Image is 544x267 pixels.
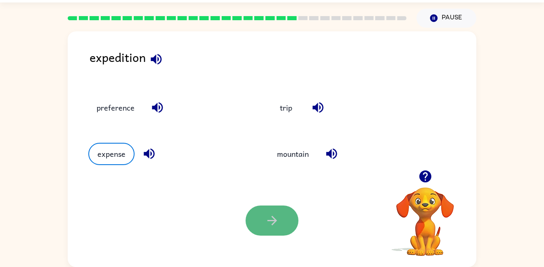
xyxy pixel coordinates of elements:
[88,96,143,118] button: preference
[88,143,135,165] button: expense
[384,175,466,257] video: Your browser must support playing .mp4 files to use Literably. Please try using another browser.
[416,9,476,28] button: Pause
[269,96,303,118] button: trip
[269,143,317,165] button: mountain
[90,48,476,80] div: expedition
